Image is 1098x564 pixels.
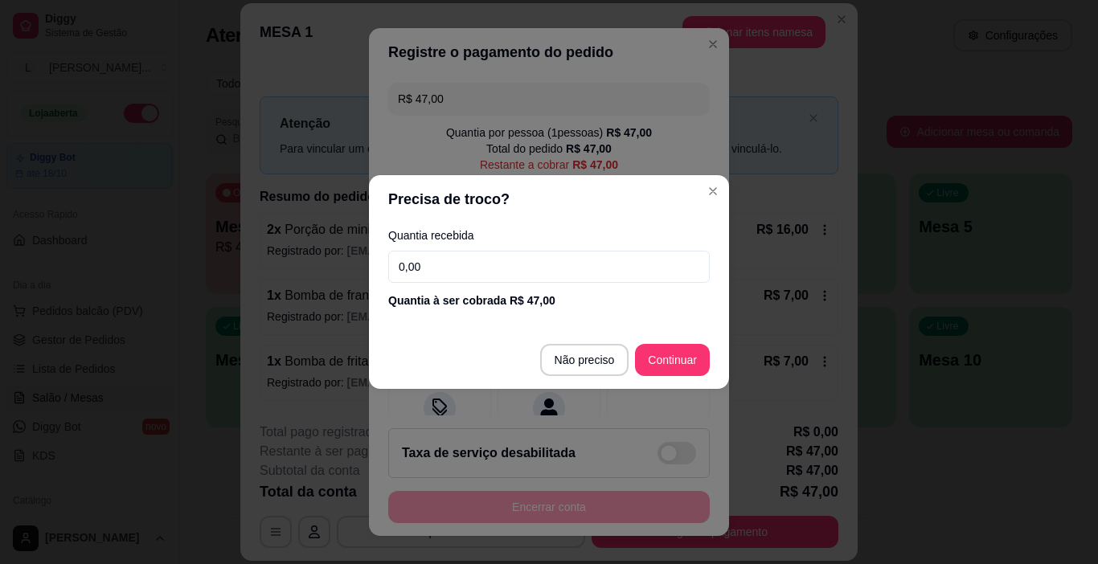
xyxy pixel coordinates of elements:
[369,175,729,223] header: Precisa de troco?
[700,178,726,204] button: Close
[540,344,629,376] button: Não preciso
[388,230,710,241] label: Quantia recebida
[635,344,710,376] button: Continuar
[388,292,710,309] div: Quantia à ser cobrada R$ 47,00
